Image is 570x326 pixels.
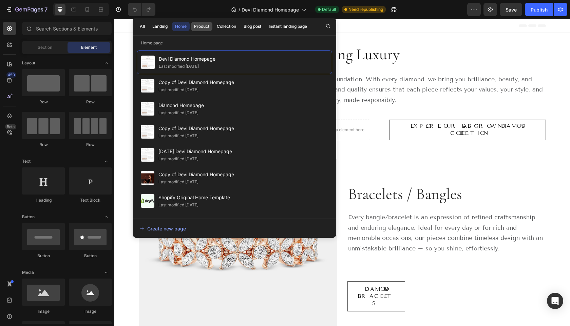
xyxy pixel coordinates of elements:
[69,197,112,203] div: Text Block
[214,108,250,114] div: Drop element here
[101,267,112,278] span: Toggle open
[525,3,553,16] button: Publish
[101,211,112,222] span: Toggle open
[283,104,423,118] p: Explore our Lab Grown Diamond Collection
[22,22,112,35] input: Search Sections & Elements
[266,22,310,31] button: Instant landing page
[158,86,198,93] div: Last modified [DATE]
[44,5,47,14] p: 7
[547,293,563,309] div: Open Intercom Messenger
[191,22,212,31] button: Product
[22,60,35,66] span: Layout
[38,44,52,50] span: Section
[22,142,65,148] div: Row
[5,124,16,129] div: Beta
[81,44,97,50] span: Element
[158,202,198,208] div: Last modified [DATE]
[22,308,65,314] div: Image
[244,23,261,29] div: Blog post
[69,253,112,259] div: Button
[159,55,215,63] span: Devi Diamond Homepage
[139,222,329,235] button: Create new page
[506,7,517,13] span: Save
[241,22,264,31] button: Blog post
[137,22,148,31] button: All
[348,6,383,13] span: Need republishing
[133,40,336,46] p: Home page
[269,23,307,29] div: Instant landing page
[239,6,240,13] span: /
[69,308,112,314] div: Image
[22,158,31,164] span: Text
[158,78,234,86] span: Copy of Devi Diamond Homepage
[22,253,65,259] div: Button
[158,147,232,156] span: [DATE] Devi Diamond Homepage
[101,58,112,68] span: Toggle open
[158,101,204,109] span: Diamond Homepage
[158,124,234,133] span: Copy of Devi Diamond Homepage
[22,197,65,203] div: Heading
[242,6,299,13] span: Devi Diamond Homepage
[22,99,65,105] div: Row
[149,22,171,31] button: Landing
[175,23,187,29] div: Home
[158,109,198,116] div: Last modified [DATE]
[241,267,283,288] p: Diamond Bracelets
[22,269,34,276] span: Media
[69,99,112,105] div: Row
[6,72,16,78] div: 450
[194,23,209,29] div: Product
[152,23,168,29] div: Landing
[500,3,522,16] button: Save
[172,22,190,31] button: Home
[159,63,199,70] div: Last modified [DATE]
[531,6,548,13] div: Publish
[114,19,570,326] iframe: Design area
[158,193,230,202] span: Shopify Original Home Template
[22,214,35,220] span: Button
[140,23,145,29] div: All
[233,166,432,184] h2: Bracelets / Bangles
[24,140,223,313] img: gempages_573921339954431024-bf242dc7-5281-47d2-827e-0b95c9a66c19.png
[3,3,51,16] button: 7
[217,23,236,29] div: Collection
[158,179,198,185] div: Last modified [DATE]
[234,193,431,235] p: Every bangle/bracelet is an expression of refined craftsmanship and enduring elegance. Ideal for ...
[128,3,155,16] div: Undo/Redo
[158,170,234,179] span: Copy of Devi Diamond Homepage
[101,156,112,167] span: Toggle open
[69,142,112,148] div: Row
[158,133,198,139] div: Last modified [DATE]
[140,225,186,232] div: Create new page
[233,262,291,292] a: Diamond Bracelets
[158,156,198,162] div: Last modified [DATE]
[322,6,336,13] span: Default
[275,101,432,121] a: Explore our Lab Grown Diamond Collection
[214,22,239,31] button: Collection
